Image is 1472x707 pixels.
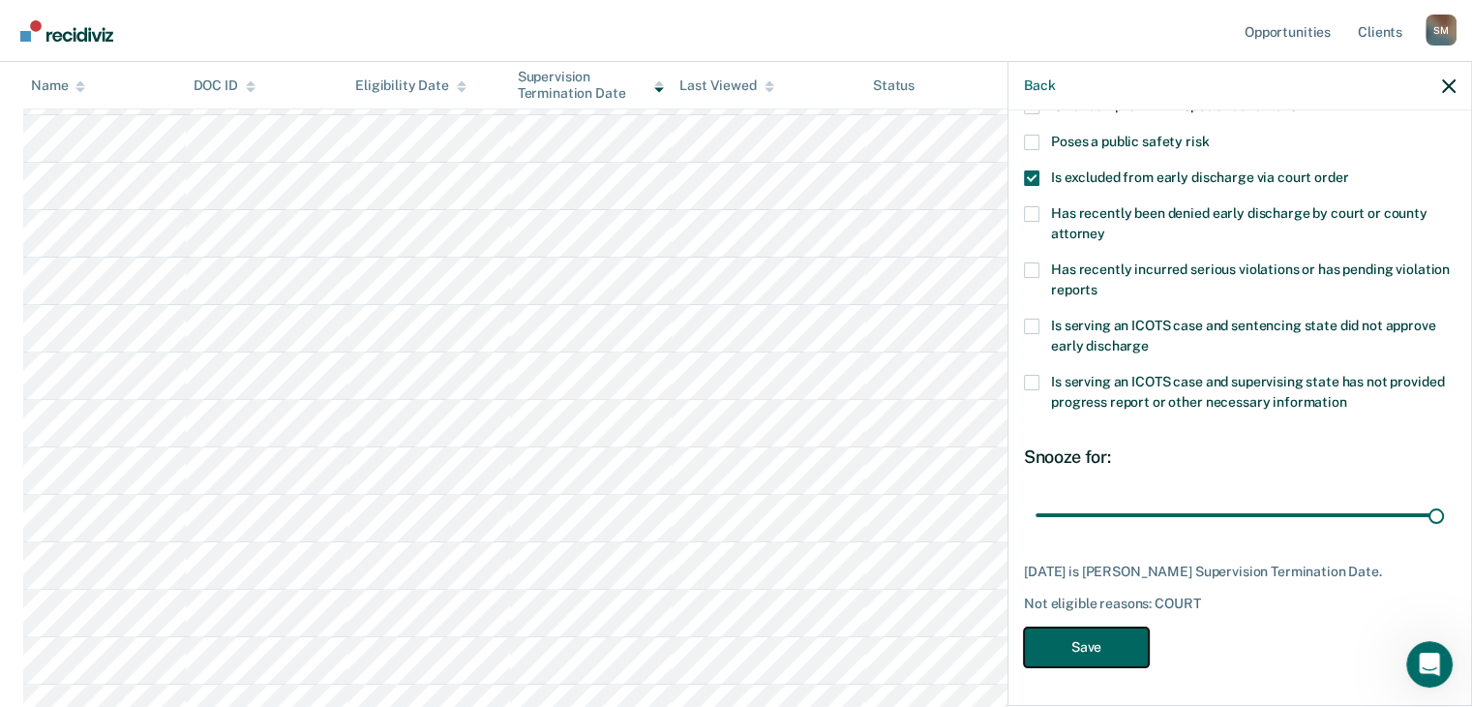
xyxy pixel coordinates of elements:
span: Has recently incurred serious violations or has pending violation reports [1051,261,1450,297]
span: Is serving an ICOTS case and supervising state has not provided progress report or other necessar... [1051,374,1444,410]
div: [DATE] is [PERSON_NAME] Supervision Termination Date. [1024,564,1456,580]
div: Not eligible reasons: COURT [1024,596,1456,612]
span: Is serving an ICOTS case and sentencing state did not approve early discharge [1051,318,1435,353]
div: S M [1426,15,1457,46]
button: Profile dropdown button [1426,15,1457,46]
div: Supervision Termination Date [518,69,665,102]
button: Back [1024,77,1055,94]
iframe: Intercom live chat [1406,641,1453,688]
div: Eligibility Date [355,77,466,94]
button: Save [1024,628,1149,667]
div: Status [873,77,915,94]
div: Snooze for: [1024,446,1456,468]
div: DOC ID [194,77,255,94]
span: Is excluded from early discharge via court order [1051,169,1348,185]
img: Recidiviz [20,20,113,42]
span: Has recently been denied early discharge by court or county attorney [1051,205,1427,241]
div: Name [31,77,85,94]
span: Poses a public safety risk [1051,134,1209,149]
div: Last Viewed [679,77,773,94]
